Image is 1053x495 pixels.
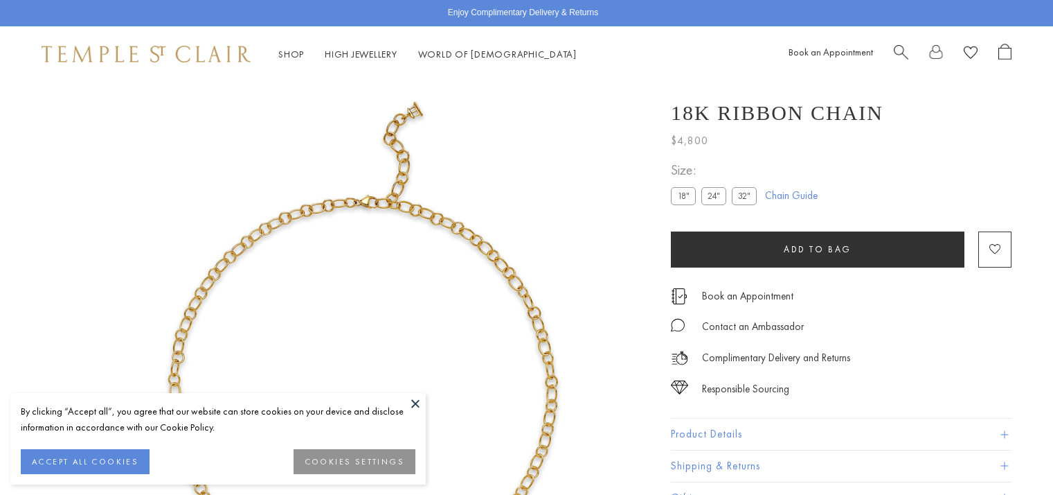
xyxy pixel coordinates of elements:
[671,232,964,268] button: Add to bag
[671,349,688,367] img: icon_delivery.svg
[325,48,397,60] a: High JewelleryHigh Jewellery
[784,243,852,255] span: Add to bag
[21,403,415,435] div: By clicking “Accept all”, you agree that our website can store cookies on your device and disclos...
[294,449,415,474] button: COOKIES SETTINGS
[998,44,1011,65] a: Open Shopping Bag
[671,187,696,205] label: 18"
[765,188,818,203] a: Chain Guide
[278,46,577,63] nav: Main navigation
[448,6,598,20] p: Enjoy Complimentary Delivery & Returns
[21,449,150,474] button: ACCEPT ALL COOKIES
[671,381,688,394] img: icon_sourcing.svg
[418,48,577,60] a: World of [DEMOGRAPHIC_DATA]World of [DEMOGRAPHIC_DATA]
[701,187,726,205] label: 24"
[702,381,789,398] div: Responsible Sourcing
[671,318,685,332] img: MessageIcon-01_2.svg
[894,44,908,65] a: Search
[732,187,757,205] label: 32"
[42,46,251,62] img: Temple St. Clair
[702,318,804,336] div: Contact an Ambassador
[702,349,850,367] p: Complimentary Delivery and Returns
[789,46,873,58] a: Book an Appointment
[671,159,762,182] span: Size:
[671,101,883,125] h1: 18K Ribbon Chain
[702,288,793,304] a: Book an Appointment
[671,419,1011,450] button: Product Details
[278,48,304,60] a: ShopShop
[671,132,708,150] span: $4,800
[964,44,978,65] a: View Wishlist
[671,288,687,304] img: icon_appointment.svg
[671,451,1011,482] button: Shipping & Returns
